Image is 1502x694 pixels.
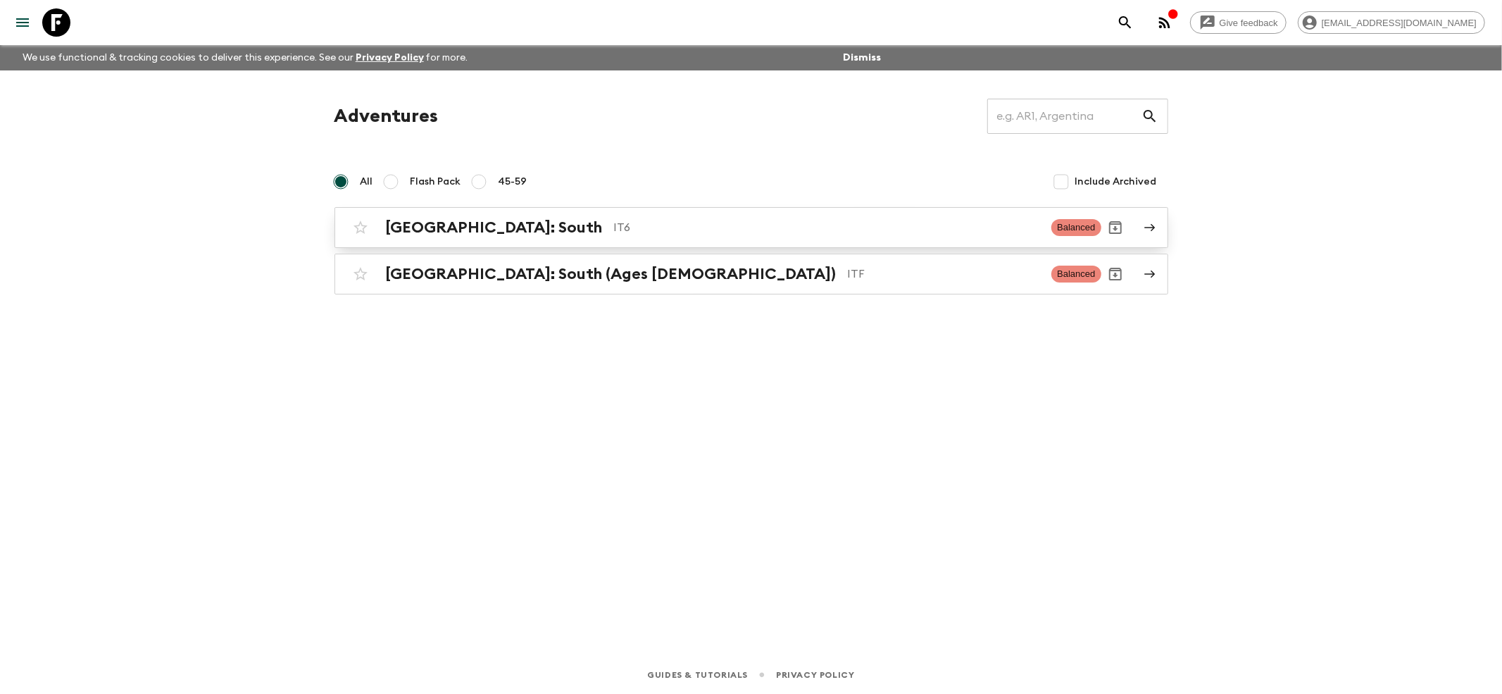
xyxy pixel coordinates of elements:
[1314,18,1484,28] span: [EMAIL_ADDRESS][DOMAIN_NAME]
[1212,18,1286,28] span: Give feedback
[1111,8,1139,37] button: search adventures
[356,53,424,63] a: Privacy Policy
[1298,11,1485,34] div: [EMAIL_ADDRESS][DOMAIN_NAME]
[386,265,837,283] h2: [GEOGRAPHIC_DATA]: South (Ages [DEMOGRAPHIC_DATA])
[334,102,439,130] h1: Adventures
[776,667,854,683] a: Privacy Policy
[499,175,527,189] span: 45-59
[1190,11,1287,34] a: Give feedback
[386,218,603,237] h2: [GEOGRAPHIC_DATA]: South
[17,45,474,70] p: We use functional & tracking cookies to deliver this experience. See our for more.
[848,266,1041,283] p: ITF
[1075,175,1157,189] span: Include Archived
[1101,260,1129,288] button: Archive
[647,667,748,683] a: Guides & Tutorials
[614,219,1041,236] p: IT6
[8,8,37,37] button: menu
[987,97,1141,136] input: e.g. AR1, Argentina
[334,254,1168,295] a: [GEOGRAPHIC_DATA]: South (Ages [DEMOGRAPHIC_DATA])ITFBalancedArchive
[1101,213,1129,242] button: Archive
[1051,219,1101,236] span: Balanced
[839,48,884,68] button: Dismiss
[411,175,461,189] span: Flash Pack
[334,207,1168,248] a: [GEOGRAPHIC_DATA]: SouthIT6BalancedArchive
[361,175,373,189] span: All
[1051,266,1101,283] span: Balanced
